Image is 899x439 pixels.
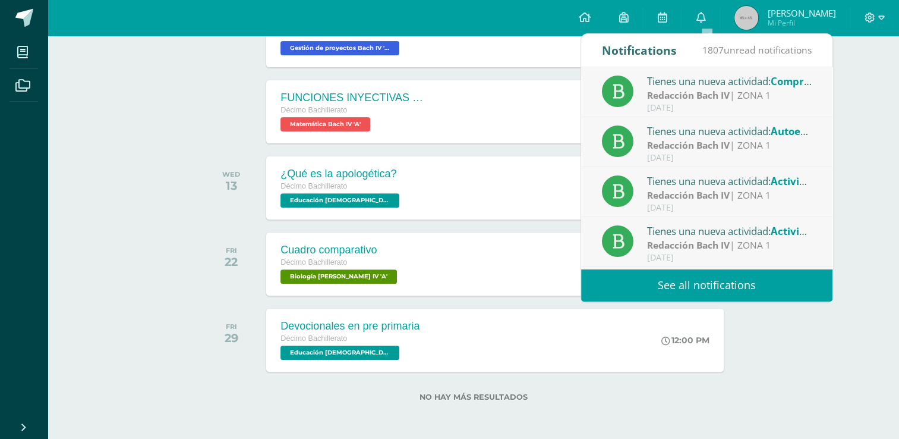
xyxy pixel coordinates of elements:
[222,170,240,178] div: WED
[280,41,399,55] span: Gestión de proyectos Bach IV 'A'
[280,182,347,190] span: Décimo Bachillerato
[661,335,709,346] div: 12:00 PM
[771,124,848,138] span: Autoevaluación
[767,7,835,19] span: [PERSON_NAME]
[702,43,724,57] span: 1807
[280,244,400,256] div: Cuadro comparativo
[225,322,238,331] div: FRI
[702,43,812,57] span: unread notifications
[280,106,347,114] span: Décimo Bachillerato
[647,203,812,213] div: [DATE]
[734,6,758,30] img: 45x45
[647,189,730,202] strong: Redacción Bach IV
[280,92,423,104] div: FUNCIONES INYECTIVAS (INVERSA DE UNA FUNCIÓN)
[280,168,402,180] div: ¿Qué es la apologética?
[771,74,889,88] span: Comprensión de lectura
[280,193,399,208] span: Educación Cristiana Bach IV 'A'
[771,174,889,188] span: Actividades del libro # 2
[222,178,240,193] div: 13
[581,269,832,302] a: See all notifications
[225,331,238,345] div: 29
[771,224,889,238] span: Actividades del libro # 1
[647,239,730,252] strong: Redacción Bach IV
[280,334,347,343] span: Décimo Bachillerato
[647,89,812,102] div: | ZONA 1
[647,139,730,152] strong: Redacción Bach IV
[204,393,742,402] label: No hay más resultados
[647,223,812,239] div: Tienes una nueva actividad:
[647,123,812,139] div: Tienes una nueva actividad:
[280,269,397,284] span: Biología Bach IV 'A'
[225,255,238,269] div: 22
[280,346,399,360] span: Educación Cristiana Bach IV 'A'
[647,153,812,163] div: [DATE]
[280,320,419,333] div: Devocionales en pre primaria
[647,173,812,189] div: Tienes una nueva actividad:
[602,34,677,67] div: Notifications
[647,239,812,252] div: | ZONA 1
[647,89,730,102] strong: Redacción Bach IV
[280,258,347,266] span: Décimo Bachillerato
[647,103,812,113] div: [DATE]
[280,117,370,131] span: Matemática Bach IV 'A'
[647,73,812,89] div: Tienes una nueva actividad:
[647,253,812,263] div: [DATE]
[647,189,812,202] div: | ZONA 1
[647,139,812,152] div: | ZONA 1
[225,246,238,255] div: FRI
[767,18,835,28] span: Mi Perfil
